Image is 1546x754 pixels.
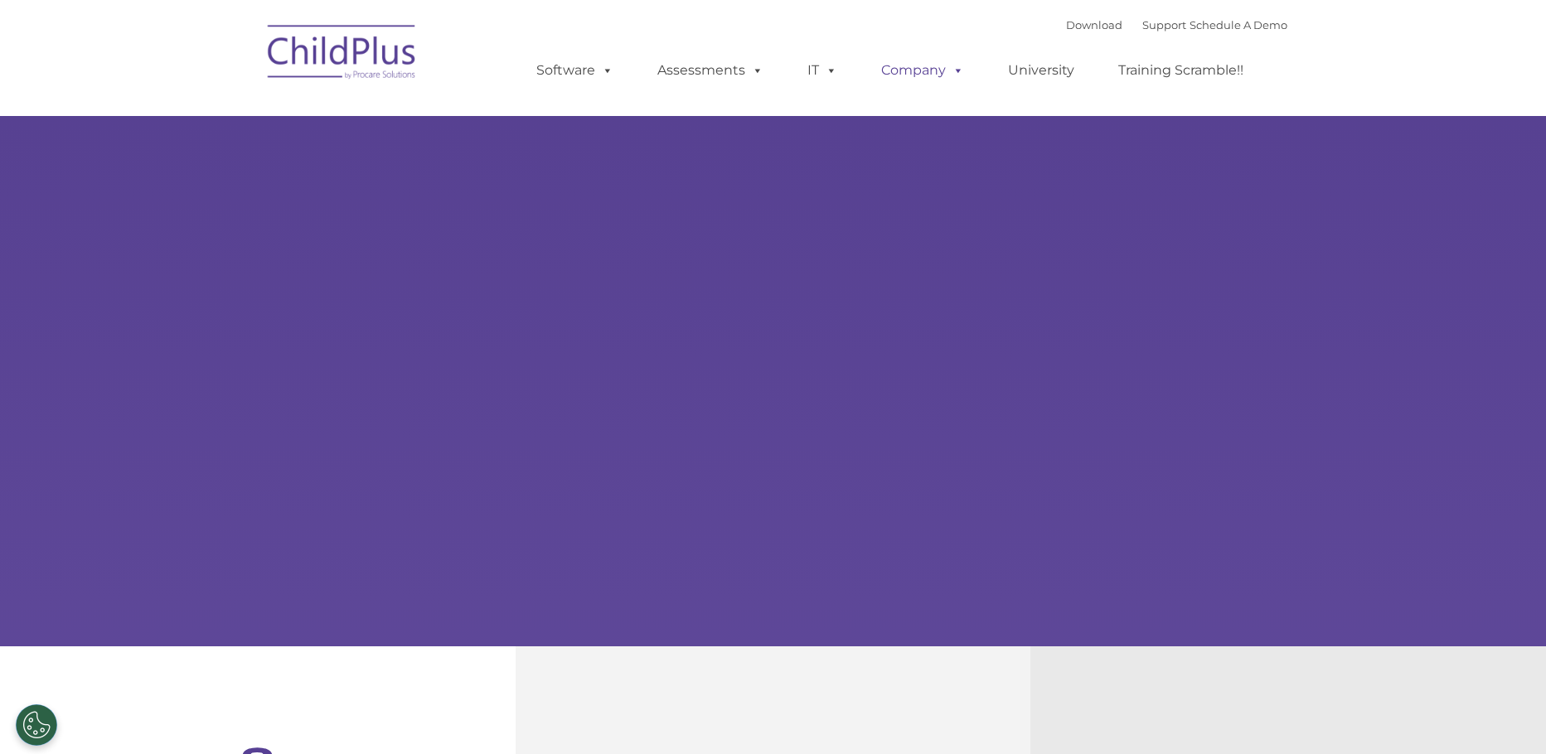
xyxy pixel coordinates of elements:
a: Support [1142,18,1186,31]
a: IT [791,54,854,87]
font: | [1066,18,1287,31]
a: University [991,54,1091,87]
a: Training Scramble!! [1102,54,1260,87]
img: ChildPlus by Procare Solutions [259,13,425,96]
a: Company [865,54,981,87]
a: Schedule A Demo [1190,18,1287,31]
a: Software [520,54,630,87]
a: Download [1066,18,1122,31]
button: Cookies Settings [16,704,57,746]
a: Assessments [641,54,780,87]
